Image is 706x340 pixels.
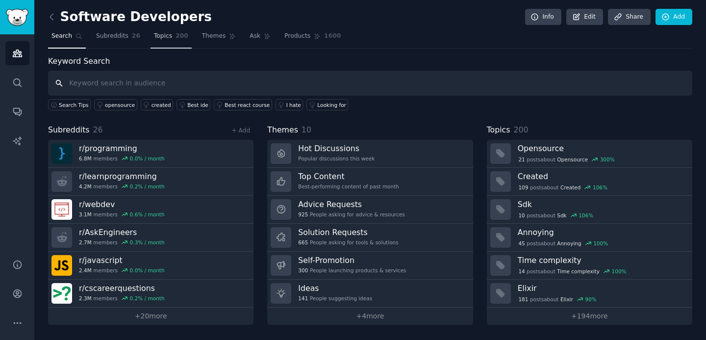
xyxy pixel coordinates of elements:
div: members [79,211,165,218]
a: Elixir181postsaboutElixir90% [487,280,692,308]
a: Annoying45postsaboutAnnoying100% [487,224,692,252]
div: People suggesting ideas [298,295,372,302]
span: 665 [298,239,308,246]
h3: r/ programming [79,143,165,154]
div: 300 % [600,156,615,163]
h2: Software Developers [48,9,212,25]
div: Looking for [317,102,346,108]
a: +20more [48,308,253,325]
span: 3.1M [79,211,92,218]
a: Opensource21postsaboutOpensource300% [487,140,692,168]
a: Solution Requests665People asking for tools & solutions [267,224,473,252]
a: Best react course [214,99,272,110]
h3: Time complexity [518,255,685,265]
div: created [151,102,171,108]
a: r/programming6.8Mmembers0.0% / month [48,140,253,168]
h3: Advice Requests [298,199,404,209]
span: Themes [267,124,298,136]
span: Opensource [557,156,588,163]
div: 90 % [585,296,596,303]
span: 2.4M [79,267,92,274]
a: Created109postsaboutCreated106% [487,168,692,196]
h3: Top Content [298,171,399,182]
div: 100 % [593,240,608,247]
a: Subreddits26 [93,28,144,49]
a: Add [656,9,692,26]
div: Popular discussions this week [298,155,375,162]
a: r/AskEngineers2.7Mmembers0.3% / month [48,224,253,252]
input: Keyword search in audience [48,71,692,96]
span: Topics [487,124,510,136]
span: 925 [298,211,308,218]
h3: Created [518,171,685,182]
div: 106 % [579,212,593,219]
a: Looking for [306,99,348,110]
span: 181 [518,296,528,303]
span: 26 [93,125,103,134]
div: post s about [518,295,598,304]
h3: r/ javascript [79,255,165,265]
div: 100 % [612,268,627,275]
a: Advice Requests925People asking for advice & resources [267,196,473,224]
a: +4more [267,308,473,325]
div: members [79,183,165,190]
span: Ask [250,32,260,41]
a: r/webdev3.1Mmembers0.6% / month [48,196,253,224]
span: 4.2M [79,183,92,190]
span: Subreddits [48,124,90,136]
h3: Opensource [518,143,685,154]
span: Subreddits [96,32,128,41]
img: webdev [51,199,72,220]
a: r/cscareerquestions2.3Mmembers0.2% / month [48,280,253,308]
span: 26 [132,32,140,41]
span: 300 [298,267,308,274]
h3: Sdk [518,199,685,209]
div: post s about [518,267,628,276]
a: + Add [231,127,250,134]
a: Best ide [176,99,210,110]
span: Annoying [557,240,581,247]
h3: Hot Discussions [298,143,375,154]
h3: r/ cscareerquestions [79,283,165,293]
div: post s about [518,183,608,192]
div: Best react course [225,102,270,108]
a: opensource [94,99,137,110]
span: 1600 [324,32,341,41]
span: Topics [154,32,172,41]
div: members [79,295,165,302]
div: members [79,155,165,162]
span: 21 [518,156,525,163]
a: Top ContentBest-performing content of past month [267,168,473,196]
span: 2.7M [79,239,92,246]
h3: r/ learnprogramming [79,171,165,182]
span: 10 [518,212,525,219]
a: Themes [199,28,240,49]
span: Themes [202,32,226,41]
span: 10 [302,125,311,134]
h3: Elixir [518,283,685,293]
span: 109 [518,184,528,191]
div: 0.0 % / month [130,267,165,274]
div: post s about [518,239,609,248]
div: I hate [286,102,301,108]
div: 0.0 % / month [130,155,165,162]
div: People launching products & services [298,267,406,274]
h3: Solution Requests [298,227,398,237]
div: opensource [105,102,135,108]
img: GummySearch logo [6,9,28,26]
a: Time complexity14postsaboutTime complexity100% [487,252,692,280]
span: 200 [513,125,528,134]
label: Keyword Search [48,56,110,66]
span: Products [284,32,310,41]
span: Created [560,184,581,191]
a: Topics200 [151,28,192,49]
a: Info [525,9,561,26]
div: post s about [518,155,616,164]
div: members [79,267,165,274]
div: 0.2 % / month [130,295,165,302]
span: 45 [518,240,525,247]
a: Share [608,9,650,26]
span: 14 [518,268,525,275]
a: Search [48,28,86,49]
span: Sdk [557,212,566,219]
